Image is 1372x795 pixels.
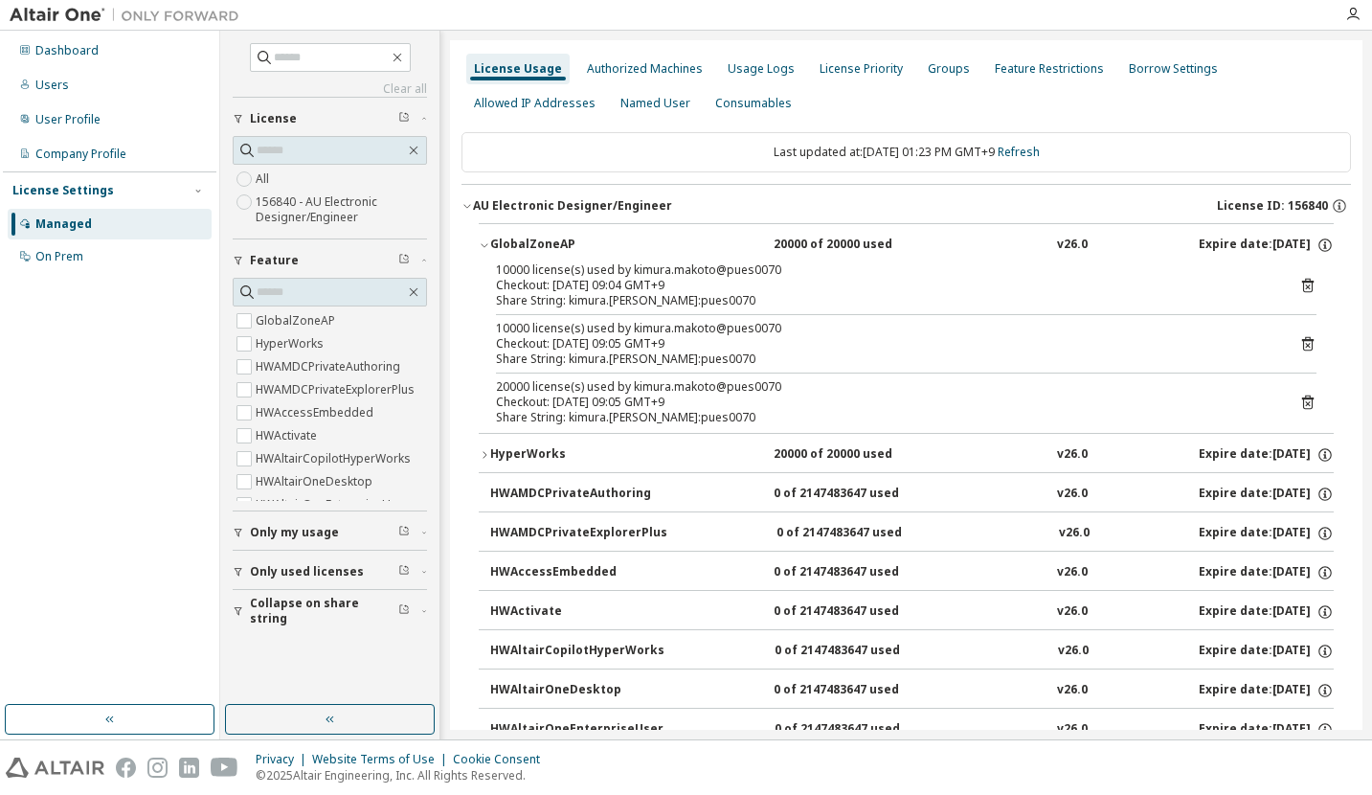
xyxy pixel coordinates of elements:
[490,721,664,738] div: HWAltairOneEnterpriseUser
[398,564,410,579] span: Clear filter
[256,493,413,516] label: HWAltairOneEnterpriseUser
[1199,643,1334,660] div: Expire date: [DATE]
[35,147,126,162] div: Company Profile
[490,564,663,581] div: HWAccessEmbedded
[928,61,970,77] div: Groups
[1057,564,1088,581] div: v26.0
[1057,721,1088,738] div: v26.0
[774,603,946,621] div: 0 of 2147483647 used
[256,752,312,767] div: Privacy
[1199,446,1334,464] div: Expire date: [DATE]
[490,473,1334,515] button: HWAMDCPrivateAuthoring0 of 2147483647 usedv26.0Expire date:[DATE]
[490,643,664,660] div: HWAltairCopilotHyperWorks
[1199,682,1334,699] div: Expire date: [DATE]
[398,603,410,619] span: Clear filter
[461,185,1351,227] button: AU Electronic Designer/EngineerLicense ID: 156840
[233,551,427,593] button: Only used licenses
[490,486,663,503] div: HWAMDCPrivateAuthoring
[233,511,427,554] button: Only my usage
[774,446,946,464] div: 20000 of 20000 used
[461,132,1351,172] div: Last updated at: [DATE] 01:23 PM GMT+9
[35,112,101,127] div: User Profile
[211,758,238,778] img: youtube.svg
[256,309,339,332] label: GlobalZoneAP
[250,111,297,126] span: License
[490,525,667,542] div: HWAMDCPrivateExplorerPlus
[398,525,410,540] span: Clear filter
[35,78,69,93] div: Users
[250,525,339,540] span: Only my usage
[116,758,136,778] img: facebook.svg
[490,709,1334,751] button: HWAltairOneEnterpriseUser0 of 2147483647 usedv26.0Expire date:[DATE]
[820,61,903,77] div: License Priority
[12,183,114,198] div: License Settings
[774,682,946,699] div: 0 of 2147483647 used
[1059,525,1090,542] div: v26.0
[1058,643,1089,660] div: v26.0
[1199,486,1334,503] div: Expire date: [DATE]
[490,682,663,699] div: HWAltairOneDesktop
[256,424,321,447] label: HWActivate
[728,61,795,77] div: Usage Logs
[10,6,249,25] img: Altair One
[233,98,427,140] button: License
[496,278,1271,293] div: Checkout: [DATE] 09:04 GMT+9
[256,378,418,401] label: HWAMDCPrivateExplorerPlus
[620,96,690,111] div: Named User
[496,379,1271,395] div: 20000 license(s) used by kimura.makoto@pues0070
[490,630,1334,672] button: HWAltairCopilotHyperWorks0 of 2147483647 usedv26.0Expire date:[DATE]
[233,590,427,632] button: Collapse on share string
[474,61,562,77] div: License Usage
[1057,237,1088,254] div: v26.0
[1129,61,1218,77] div: Borrow Settings
[35,249,83,264] div: On Prem
[774,486,946,503] div: 0 of 2147483647 used
[1057,486,1088,503] div: v26.0
[256,447,415,470] label: HWAltairCopilotHyperWorks
[776,525,949,542] div: 0 of 2147483647 used
[6,758,104,778] img: altair_logo.svg
[1199,564,1334,581] div: Expire date: [DATE]
[256,767,551,784] p: © 2025 Altair Engineering, Inc. All Rights Reserved.
[474,96,596,111] div: Allowed IP Addresses
[473,198,672,214] div: AU Electronic Designer/Engineer
[147,758,168,778] img: instagram.svg
[398,253,410,268] span: Clear filter
[774,564,946,581] div: 0 of 2147483647 used
[312,752,453,767] div: Website Terms of Use
[398,111,410,126] span: Clear filter
[715,96,792,111] div: Consumables
[479,224,1334,266] button: GlobalZoneAP20000 of 20000 usedv26.0Expire date:[DATE]
[496,262,1271,278] div: 10000 license(s) used by kimura.makoto@pues0070
[1199,525,1334,542] div: Expire date: [DATE]
[490,603,663,621] div: HWActivate
[490,446,663,464] div: HyperWorks
[256,355,404,378] label: HWAMDCPrivateAuthoring
[490,512,1334,555] button: HWAMDCPrivateExplorerPlus0 of 2147483647 usedv26.0Expire date:[DATE]
[1217,198,1328,214] span: License ID: 156840
[490,237,663,254] div: GlobalZoneAP
[233,239,427,282] button: Feature
[496,321,1271,336] div: 10000 license(s) used by kimura.makoto@pues0070
[1057,603,1088,621] div: v26.0
[479,434,1334,476] button: HyperWorks20000 of 20000 usedv26.0Expire date:[DATE]
[774,237,946,254] div: 20000 of 20000 used
[1057,682,1088,699] div: v26.0
[490,591,1334,633] button: HWActivate0 of 2147483647 usedv26.0Expire date:[DATE]
[35,216,92,232] div: Managed
[233,81,427,97] a: Clear all
[453,752,551,767] div: Cookie Consent
[496,336,1271,352] div: Checkout: [DATE] 09:05 GMT+9
[490,552,1334,594] button: HWAccessEmbedded0 of 2147483647 usedv26.0Expire date:[DATE]
[250,596,398,626] span: Collapse on share string
[256,168,273,191] label: All
[250,564,364,579] span: Only used licenses
[998,144,1040,160] a: Refresh
[179,758,199,778] img: linkedin.svg
[587,61,703,77] div: Authorized Machines
[1199,721,1334,738] div: Expire date: [DATE]
[496,410,1271,425] div: Share String: kimura.[PERSON_NAME]:pues0070
[496,352,1271,367] div: Share String: kimura.[PERSON_NAME]:pues0070
[1057,446,1088,464] div: v26.0
[775,721,947,738] div: 0 of 2147483647 used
